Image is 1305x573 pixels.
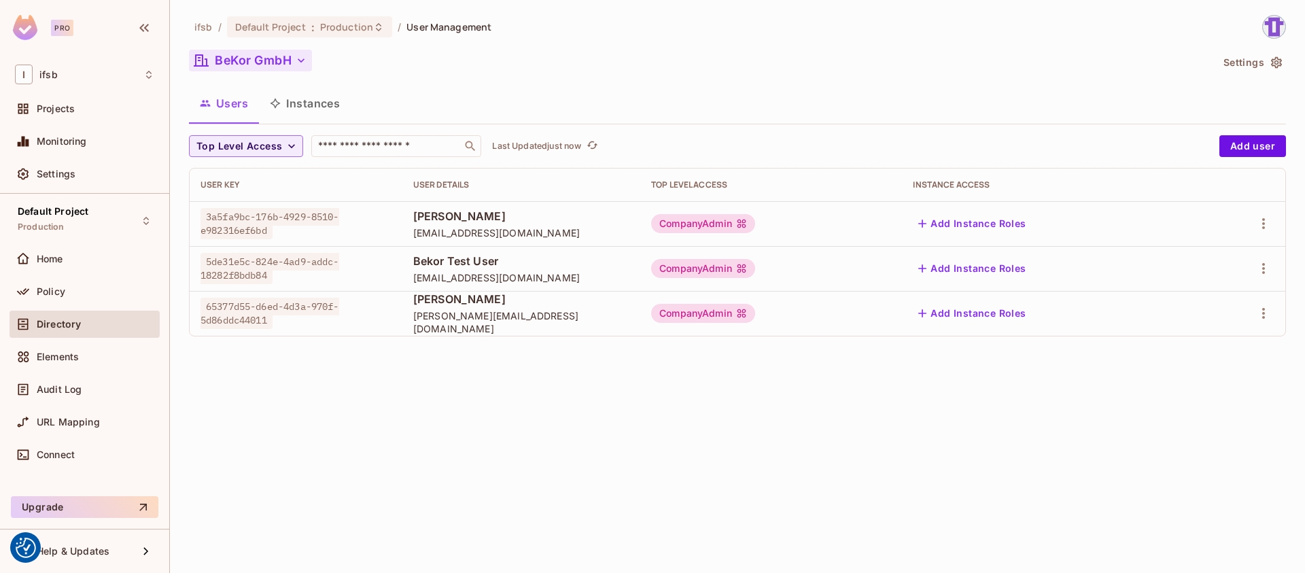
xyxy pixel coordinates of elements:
[37,319,81,330] span: Directory
[259,86,351,120] button: Instances
[16,538,36,558] img: Revisit consent button
[413,309,629,335] span: [PERSON_NAME][EMAIL_ADDRESS][DOMAIN_NAME]
[913,179,1183,190] div: Instance Access
[406,20,491,33] span: User Management
[16,538,36,558] button: Consent Preferences
[37,286,65,297] span: Policy
[581,138,600,154] span: Click to refresh data
[37,417,100,428] span: URL Mapping
[194,20,213,33] span: the active workspace
[37,449,75,460] span: Connect
[11,496,158,518] button: Upgrade
[913,302,1031,324] button: Add Instance Roles
[196,138,282,155] span: Top Level Access
[37,351,79,362] span: Elements
[913,258,1031,279] button: Add Instance Roles
[651,179,891,190] div: Top Level Access
[201,208,339,239] span: 3a5fa9bc-176b-4929-8510-e982316ef6bd
[913,213,1031,235] button: Add Instance Roles
[492,141,581,152] p: Last Updated just now
[651,214,755,233] div: CompanyAdmin
[189,135,303,157] button: Top Level Access
[37,384,82,395] span: Audit Log
[398,20,401,33] li: /
[235,20,306,33] span: Default Project
[37,546,109,557] span: Help & Updates
[413,271,629,284] span: [EMAIL_ADDRESS][DOMAIN_NAME]
[1219,135,1286,157] button: Add user
[39,69,58,80] span: Workspace: ifsb
[37,103,75,114] span: Projects
[201,179,391,190] div: User Key
[201,253,339,284] span: 5de31e5c-824e-4ad9-addc-18282f8bdb84
[413,209,629,224] span: [PERSON_NAME]
[587,139,598,153] span: refresh
[651,304,755,323] div: CompanyAdmin
[311,22,315,33] span: :
[51,20,73,36] div: Pro
[189,50,312,71] button: BeKor GmbH
[584,138,600,154] button: refresh
[651,259,755,278] div: CompanyAdmin
[218,20,222,33] li: /
[413,292,629,307] span: [PERSON_NAME]
[413,179,629,190] div: User Details
[37,136,87,147] span: Monitoring
[37,169,75,179] span: Settings
[15,65,33,84] span: I
[18,206,88,217] span: Default Project
[1218,52,1286,73] button: Settings
[201,298,339,329] span: 65377d55-d6ed-4d3a-970f-5d86ddc44011
[413,226,629,239] span: [EMAIL_ADDRESS][DOMAIN_NAME]
[189,86,259,120] button: Users
[13,15,37,40] img: SReyMgAAAABJRU5ErkJggg==
[18,222,65,232] span: Production
[320,20,373,33] span: Production
[1263,16,1285,38] img: s.ersan@ifsb.eu
[37,254,63,264] span: Home
[413,254,629,268] span: Bekor Test User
